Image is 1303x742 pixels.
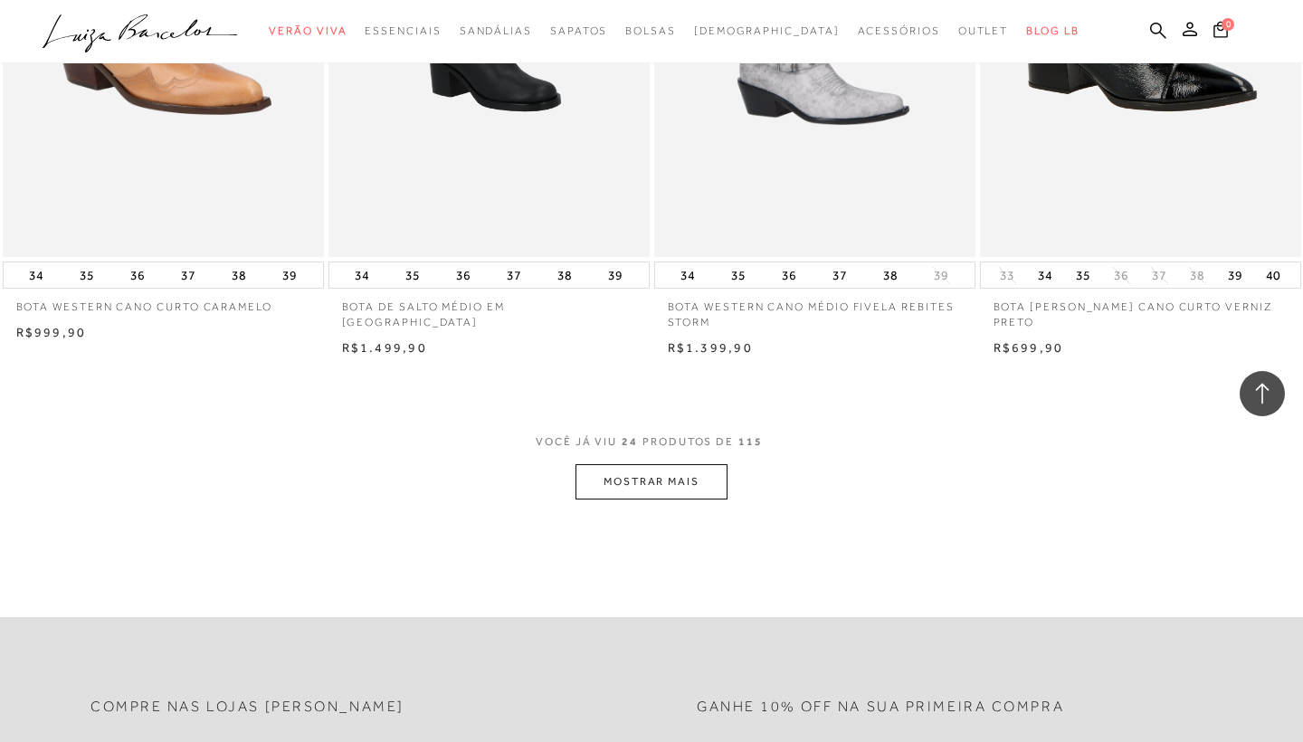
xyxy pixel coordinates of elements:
[1146,267,1172,284] button: 37
[269,14,347,48] a: categoryNavScreenReaderText
[1026,24,1079,37] span: BLOG LB
[694,24,840,37] span: [DEMOGRAPHIC_DATA]
[738,435,763,448] span: 115
[365,14,441,48] a: categoryNavScreenReaderText
[994,340,1064,355] span: R$699,90
[1108,267,1134,284] button: 36
[625,14,676,48] a: categoryNavScreenReaderText
[994,267,1020,284] button: 33
[603,262,628,288] button: 39
[16,325,87,339] span: R$999,90
[625,24,676,37] span: Bolsas
[1184,267,1210,284] button: 38
[460,24,532,37] span: Sandálias
[1032,262,1058,288] button: 34
[668,340,753,355] span: R$1.399,90
[342,340,427,355] span: R$1.499,90
[550,14,607,48] a: categoryNavScreenReaderText
[827,262,852,288] button: 37
[74,262,100,288] button: 35
[726,262,751,288] button: 35
[878,262,903,288] button: 38
[3,289,324,315] a: BOTA WESTERN CANO CURTO CARAMELO
[654,289,975,330] a: BOTA WESTERN CANO MÉDIO FIVELA REBITES STORM
[1208,20,1233,44] button: 0
[460,14,532,48] a: categoryNavScreenReaderText
[575,464,728,499] button: MOSTRAR MAIS
[552,262,577,288] button: 38
[675,262,700,288] button: 34
[90,699,404,716] h2: Compre nas lojas [PERSON_NAME]
[858,14,940,48] a: categoryNavScreenReaderText
[451,262,476,288] button: 36
[226,262,252,288] button: 38
[349,262,375,288] button: 34
[858,24,940,37] span: Acessórios
[694,14,840,48] a: noSubCategoriesText
[622,435,638,448] span: 24
[125,262,150,288] button: 36
[958,24,1009,37] span: Outlet
[277,262,302,288] button: 39
[928,267,954,284] button: 39
[24,262,49,288] button: 34
[501,262,527,288] button: 37
[980,289,1301,330] a: BOTA [PERSON_NAME] CANO CURTO VERNIZ PRETO
[776,262,802,288] button: 36
[550,24,607,37] span: Sapatos
[697,699,1064,716] h2: Ganhe 10% off na sua primeira compra
[328,289,650,330] a: BOTA DE SALTO MÉDIO EM [GEOGRAPHIC_DATA]
[1260,262,1286,288] button: 40
[1222,262,1248,288] button: 39
[269,24,347,37] span: Verão Viva
[400,262,425,288] button: 35
[536,435,767,448] span: VOCÊ JÁ VIU PRODUTOS DE
[1222,18,1234,31] span: 0
[958,14,1009,48] a: categoryNavScreenReaderText
[1026,14,1079,48] a: BLOG LB
[176,262,201,288] button: 37
[365,24,441,37] span: Essenciais
[1070,262,1096,288] button: 35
